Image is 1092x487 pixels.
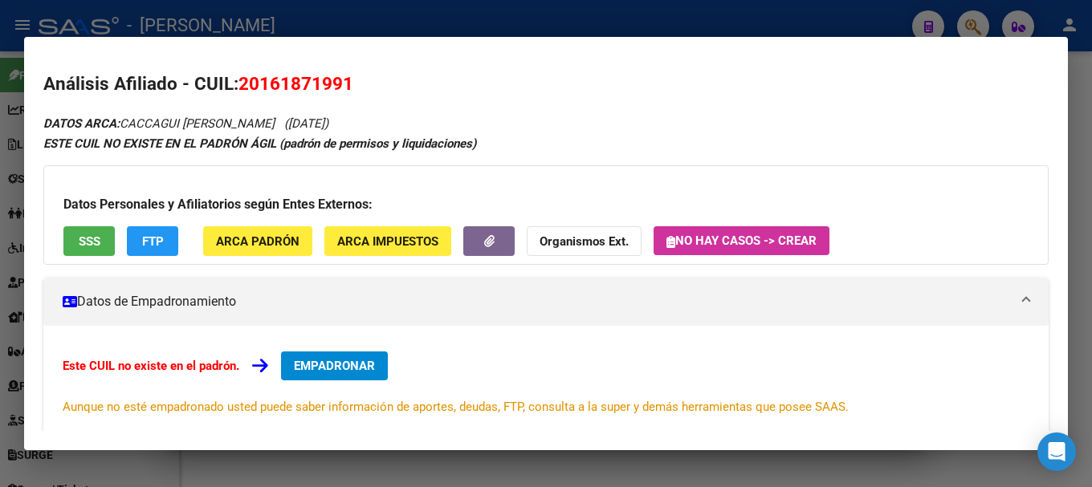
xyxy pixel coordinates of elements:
[337,234,438,249] span: ARCA Impuestos
[43,136,476,151] strong: ESTE CUIL NO EXISTE EN EL PADRÓN ÁGIL (padrón de permisos y liquidaciones)
[63,292,1010,311] mat-panel-title: Datos de Empadronamiento
[654,226,829,255] button: No hay casos -> Crear
[43,278,1049,326] mat-expansion-panel-header: Datos de Empadronamiento
[527,226,642,256] button: Organismos Ext.
[203,226,312,256] button: ARCA Padrón
[43,71,1049,98] h2: Análisis Afiliado - CUIL:
[294,359,375,373] span: EMPADRONAR
[79,234,100,249] span: SSS
[1037,432,1076,471] div: Open Intercom Messenger
[43,116,120,131] strong: DATOS ARCA:
[43,116,275,131] span: CACCAGUI [PERSON_NAME]
[127,226,178,256] button: FTP
[63,400,849,414] span: Aunque no esté empadronado usted puede saber información de aportes, deudas, FTP, consulta a la s...
[324,226,451,256] button: ARCA Impuestos
[63,359,239,373] strong: Este CUIL no existe en el padrón.
[284,116,328,131] span: ([DATE])
[63,195,1029,214] h3: Datos Personales y Afiliatorios según Entes Externos:
[142,234,164,249] span: FTP
[216,234,299,249] span: ARCA Padrón
[238,73,353,94] span: 20161871991
[540,234,629,249] strong: Organismos Ext.
[43,326,1049,441] div: Datos de Empadronamiento
[666,233,817,248] span: No hay casos -> Crear
[63,226,115,256] button: SSS
[281,351,388,380] button: EMPADRONAR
